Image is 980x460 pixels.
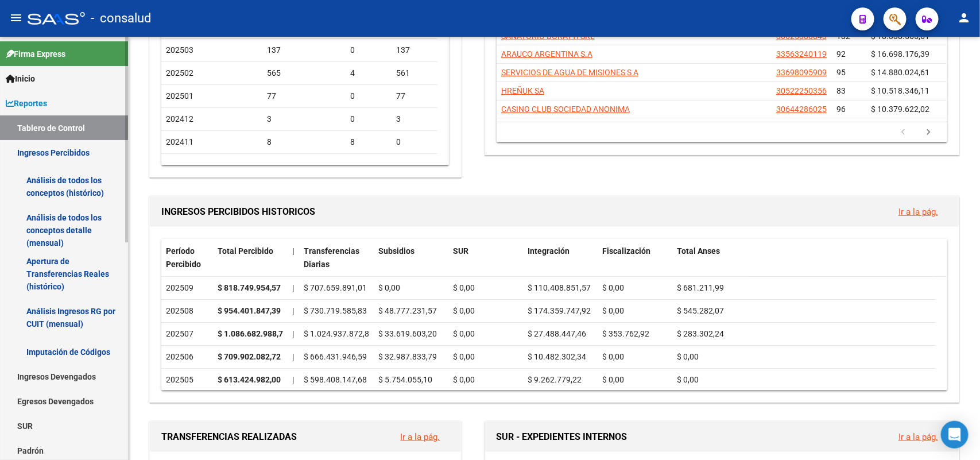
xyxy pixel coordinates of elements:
div: 3 [267,113,342,126]
span: $ 0,00 [677,352,699,361]
span: $ 10.518.346,11 [871,86,929,95]
datatable-header-cell: Total Percibido [213,239,288,277]
span: $ 0,00 [602,283,624,292]
span: Total Anses [677,246,720,256]
span: $ 48.777.231,57 [378,306,437,315]
div: 77 [267,90,342,103]
div: 4 [350,67,387,80]
span: 30644286025 [776,105,827,114]
mat-icon: menu [9,11,23,25]
datatable-header-cell: | [288,239,299,277]
span: $ 16.698.176,39 [871,49,929,59]
span: 30625380843 [776,32,827,41]
span: 202502 [166,68,193,78]
span: - consalud [91,6,151,31]
span: Transferencias Diarias [304,246,359,269]
strong: $ 954.401.847,39 [218,306,281,315]
datatable-header-cell: Total Anses [672,239,936,277]
span: Total Percibido [218,246,273,256]
span: $ 353.762,92 [602,329,649,338]
span: | [292,306,294,315]
span: $ 10.482.302,34 [528,352,586,361]
a: Ir a la pág. [401,432,440,442]
div: 8 [267,136,342,149]
datatable-header-cell: Transferencias Diarias [299,239,374,277]
div: 137 [267,44,342,57]
span: $ 0,00 [602,375,624,384]
button: Ir a la pág. [889,201,947,222]
div: 202507 [166,327,208,341]
a: go to previous page [893,126,915,139]
span: 96 [836,105,846,114]
div: 3 [396,113,433,126]
span: | [292,375,294,384]
span: $ 730.719.585,83 [304,306,367,315]
span: Inicio [6,72,35,85]
span: HREÑUK SA [501,86,544,95]
span: $ 666.431.946,59 [304,352,367,361]
span: Firma Express [6,48,65,60]
div: 0 [350,90,387,103]
span: $ 598.408.147,68 [304,375,367,384]
span: | [292,246,295,256]
span: INGRESOS PERCIBIDOS HISTORICOS [161,206,315,217]
span: $ 0,00 [453,329,475,338]
span: CASINO CLUB SOCIEDAD ANONIMA [501,105,630,114]
span: 30522250356 [776,86,827,95]
span: $ 27.488.447,46 [528,329,586,338]
div: 202509 [166,281,208,295]
span: $ 0,00 [602,306,624,315]
span: 202411 [166,137,193,146]
span: 202503 [166,45,193,55]
div: 202508 [166,304,208,318]
span: | [292,283,294,292]
strong: $ 709.902.082,72 [218,352,281,361]
div: Open Intercom Messenger [941,421,969,449]
span: 202501 [166,91,193,100]
span: $ 18.338.565,61 [871,32,929,41]
span: Integración [528,246,570,256]
a: go to next page [918,126,940,139]
span: $ 0,00 [602,352,624,361]
a: Ir a la pág. [898,207,938,217]
span: $ 0,00 [453,375,475,384]
span: Reportes [6,97,47,110]
strong: $ 1.086.682.988,70 [218,329,288,338]
span: $ 5.754.055,10 [378,375,432,384]
span: $ 33.619.603,20 [378,329,437,338]
span: 83 [836,86,846,95]
span: $ 0,00 [453,306,475,315]
datatable-header-cell: Fiscalización [598,239,672,277]
a: Ir a la pág. [898,432,938,442]
div: 565 [267,67,342,80]
strong: $ 818.749.954,57 [218,283,281,292]
span: $ 707.659.891,01 [304,283,367,292]
div: 0 [350,113,387,126]
span: $ 283.302,24 [677,329,724,338]
div: 202506 [166,350,208,364]
datatable-header-cell: Integración [523,239,598,277]
div: 8 [350,136,387,149]
span: 33563240119 [776,49,827,59]
span: Fiscalización [602,246,650,256]
datatable-header-cell: Período Percibido [161,239,213,277]
span: SANATORIO BORATTI SRL [501,32,595,41]
span: $ 0,00 [378,283,400,292]
span: $ 0,00 [453,283,475,292]
span: $ 1.024.937.872,88 [304,329,374,338]
span: $ 0,00 [453,352,475,361]
span: $ 174.359.747,92 [528,306,591,315]
span: 95 [836,68,846,77]
div: 0 [350,44,387,57]
span: $ 14.880.024,61 [871,68,929,77]
button: Ir a la pág. [889,426,947,447]
span: 92 [836,49,846,59]
span: SUR [453,246,468,256]
span: $ 9.262.779,22 [528,375,582,384]
datatable-header-cell: Subsidios [374,239,448,277]
strong: $ 613.424.982,00 [218,375,281,384]
span: SUR - EXPEDIENTES INTERNOS [497,431,627,442]
span: | [292,352,294,361]
span: 202412 [166,114,193,123]
div: 137 [396,44,433,57]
